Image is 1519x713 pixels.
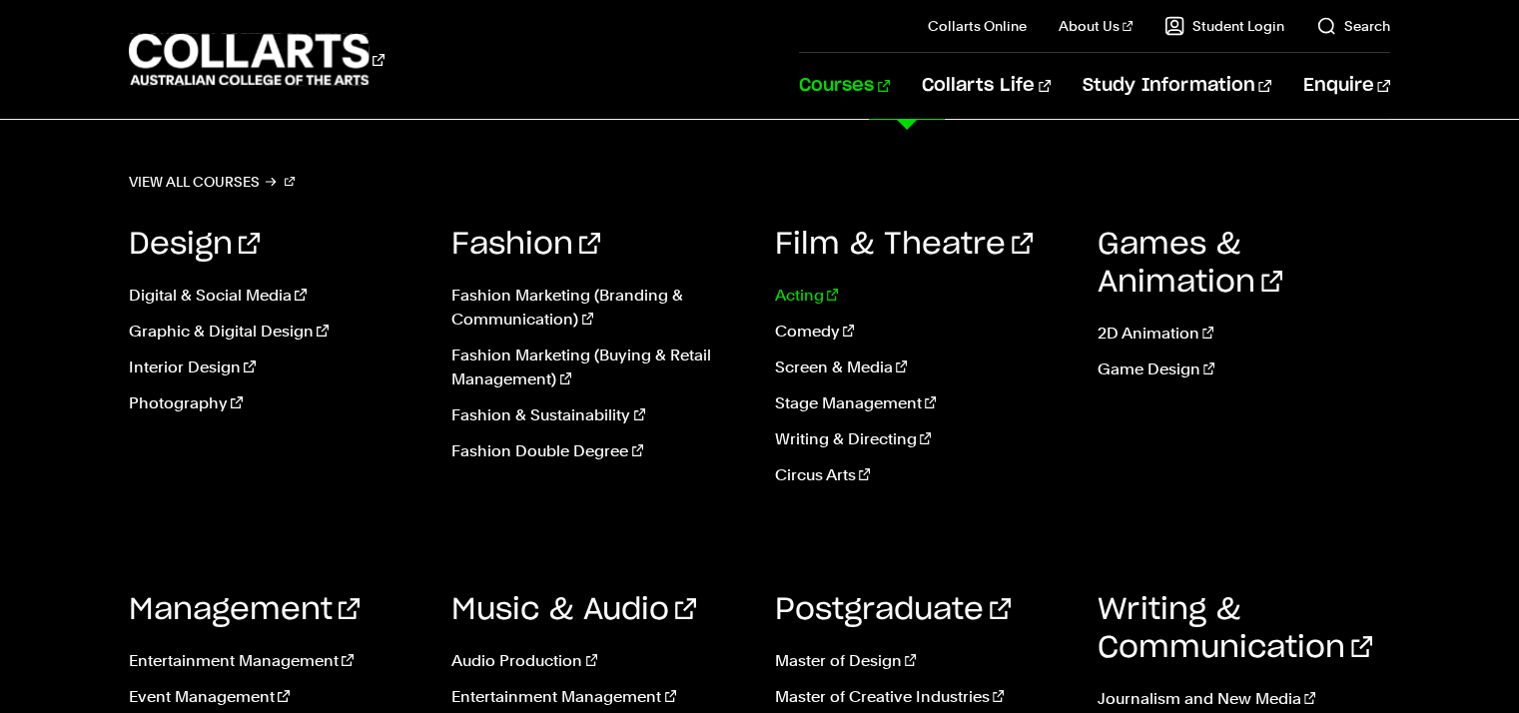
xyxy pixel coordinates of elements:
a: Study Information [1083,53,1270,119]
a: Fashion Marketing (Buying & Retail Management) [451,344,744,391]
a: Management [129,595,360,625]
a: Photography [129,391,421,415]
a: Digital & Social Media [129,284,421,308]
a: Student Login [1164,16,1284,36]
a: Design [129,230,260,260]
a: Screen & Media [775,356,1068,379]
a: Collarts Online [928,16,1027,36]
a: Master of Creative Industries [775,685,1068,709]
a: Postgraduate [775,595,1011,625]
a: Interior Design [129,356,421,379]
a: Acting [775,284,1068,308]
a: About Us [1059,16,1133,36]
a: Entertainment Management [129,649,421,673]
a: View all courses [129,168,295,196]
a: Game Design [1098,357,1390,381]
a: Courses [799,53,890,119]
a: 2D Animation [1098,322,1390,346]
a: Fashion [451,230,600,260]
a: Master of Design [775,649,1068,673]
a: Collarts Life [922,53,1051,119]
a: Event Management [129,685,421,709]
a: Entertainment Management [451,685,744,709]
a: Graphic & Digital Design [129,320,421,344]
a: Fashion & Sustainability [451,403,744,427]
a: Circus Arts [775,463,1068,487]
a: Fashion Double Degree [451,439,744,463]
div: Go to homepage [129,31,384,88]
a: Enquire [1303,53,1390,119]
a: Film & Theatre [775,230,1033,260]
a: Search [1316,16,1390,36]
a: Stage Management [775,391,1068,415]
a: Games & Animation [1098,230,1282,298]
a: Writing & Directing [775,427,1068,451]
a: Music & Audio [451,595,696,625]
a: Journalism and New Media [1098,687,1390,711]
a: Fashion Marketing (Branding & Communication) [451,284,744,332]
a: Writing & Communication [1098,595,1372,663]
a: Comedy [775,320,1068,344]
a: Audio Production [451,649,744,673]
